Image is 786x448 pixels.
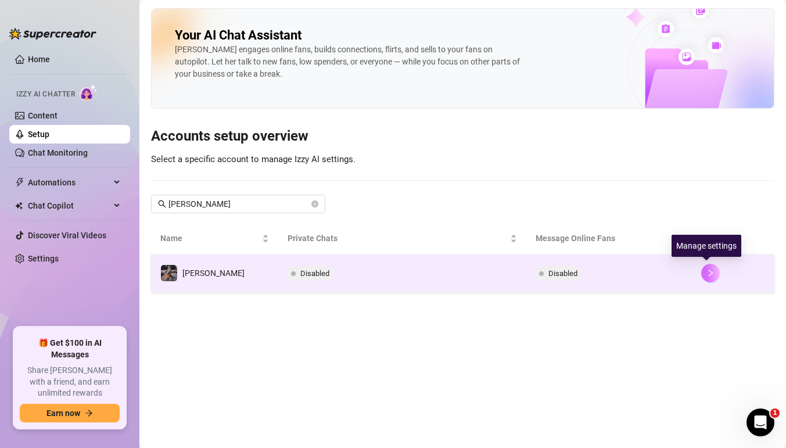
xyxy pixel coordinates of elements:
[16,89,75,100] span: Izzy AI Chatter
[158,200,166,208] span: search
[28,148,88,157] a: Chat Monitoring
[28,55,50,64] a: Home
[151,127,774,146] h3: Accounts setup overview
[701,264,720,282] button: right
[28,196,110,215] span: Chat Copilot
[770,408,780,418] span: 1
[175,44,523,80] div: [PERSON_NAME] engages online fans, builds connections, flirts, and sells to your fans on autopilo...
[175,27,302,44] h2: Your AI Chat Assistant
[15,202,23,210] img: Chat Copilot
[20,338,120,360] span: 🎁 Get $100 in AI Messages
[80,84,98,101] img: AI Chatter
[20,365,120,399] span: Share [PERSON_NAME] with a friend, and earn unlimited rewards
[548,269,577,278] span: Disabled
[46,408,80,418] span: Earn now
[672,235,741,257] div: Manage settings
[161,265,177,281] img: Jayme
[151,223,278,255] th: Name
[28,173,110,192] span: Automations
[28,111,58,120] a: Content
[311,200,318,207] button: close-circle
[15,178,24,187] span: thunderbolt
[20,404,120,422] button: Earn nowarrow-right
[28,231,106,240] a: Discover Viral Videos
[160,232,260,245] span: Name
[9,28,96,40] img: logo-BBDzfeDw.svg
[526,223,692,255] th: Message Online Fans
[706,269,715,277] span: right
[151,154,356,164] span: Select a specific account to manage Izzy AI settings.
[28,130,49,139] a: Setup
[28,254,59,263] a: Settings
[85,409,93,417] span: arrow-right
[168,198,309,210] input: Search account
[288,232,508,245] span: Private Chats
[746,408,774,436] iframe: Intercom live chat
[182,268,245,278] span: [PERSON_NAME]
[300,269,329,278] span: Disabled
[278,223,526,255] th: Private Chats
